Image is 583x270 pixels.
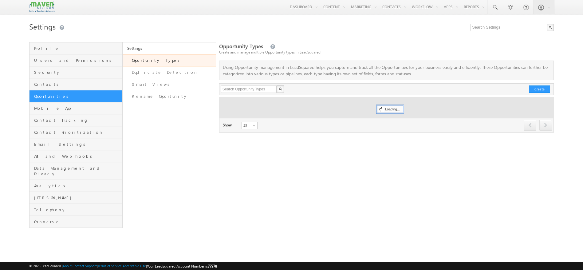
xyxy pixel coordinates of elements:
a: Users and Permissions [30,54,122,66]
a: Contacts [30,78,122,90]
a: Profile [30,42,122,54]
span: Contact Prioritization [34,129,121,135]
a: 25 [242,122,258,129]
a: Contact Support [73,264,97,268]
button: Create [529,85,550,93]
span: Security [34,69,121,75]
span: Mobile App [34,105,121,111]
input: Search Opportunity Types [221,85,277,93]
a: Terms of Service [98,264,122,268]
a: [PERSON_NAME] [30,192,122,204]
a: Smart Views [123,78,216,90]
a: Security [30,66,122,78]
span: Email Settings [34,141,121,147]
a: Data Management and Privacy [30,162,122,180]
span: 25 [242,123,258,128]
span: Profile [34,46,121,51]
span: Converse [34,219,121,224]
a: Settings [123,42,216,54]
p: Using Opportunity management in LeadSquared helps you capture and track all the Opportunities for... [219,64,553,77]
a: About [63,264,72,268]
a: Duplicate Detection [123,66,216,78]
div: Loading... [377,105,403,113]
span: Settings [29,22,56,31]
a: Rename Opportunity [123,90,216,102]
img: Search [279,87,282,90]
span: © 2025 LeadSquared | | | | | [29,263,217,269]
input: Search Settings [471,24,554,31]
a: Acceptable Use [123,264,146,268]
span: 77978 [208,264,217,268]
div: Show [223,122,237,128]
span: Users and Permissions [34,58,121,63]
span: Data Management and Privacy [34,165,121,177]
span: Opportunity Types [219,43,263,50]
a: Converse [30,216,122,228]
a: Contact Tracking [30,114,122,126]
span: Contacts [34,81,121,87]
div: Create and manage multiple Opportunity types in LeadSquared [219,50,554,55]
a: Telephony [30,204,122,216]
a: Analytics [30,180,122,192]
a: API and Webhooks [30,150,122,162]
a: Opportunities [30,90,122,102]
a: Mobile App [30,102,122,114]
span: Analytics [34,183,121,189]
span: Your Leadsquared Account Number is [147,264,217,268]
a: Email Settings [30,138,122,150]
a: Opportunity Types [123,54,216,66]
span: Contact Tracking [34,117,121,123]
img: Custom Logo [29,2,55,12]
span: API and Webhooks [34,153,121,159]
a: Contact Prioritization [30,126,122,138]
span: Opportunities [34,93,121,99]
span: [PERSON_NAME] [34,195,121,201]
span: Telephony [34,207,121,212]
